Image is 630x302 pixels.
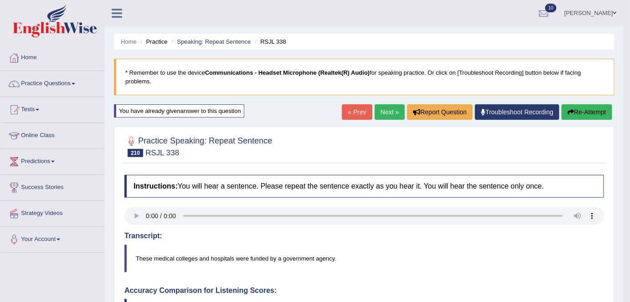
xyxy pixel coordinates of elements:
[145,148,179,157] small: RSJL 338
[562,104,612,120] button: Re-Attempt
[0,71,104,94] a: Practice Questions
[0,175,104,198] a: Success Stories
[0,97,104,120] a: Tests
[177,38,251,45] a: Speaking: Repeat Sentence
[205,69,370,76] b: Communications - Headset Microphone (Realtek(R) Audio)
[124,134,272,157] h2: Practice Speaking: Repeat Sentence
[475,104,559,120] a: Troubleshoot Recording
[0,149,104,172] a: Predictions
[0,227,104,250] a: Your Account
[114,104,244,118] div: You have already given answer to this question
[138,37,167,46] li: Practice
[124,245,604,272] blockquote: These medical colleges and hospitals were funded by a government agency.
[134,182,178,190] b: Instructions:
[342,104,372,120] a: « Prev
[375,104,405,120] a: Next »
[545,4,557,12] span: 10
[124,232,604,240] h4: Transcript:
[128,149,143,157] span: 210
[253,37,286,46] li: RSJL 338
[0,123,104,146] a: Online Class
[121,38,137,45] a: Home
[0,45,104,68] a: Home
[0,201,104,224] a: Strategy Videos
[407,104,473,120] button: Report Question
[114,59,615,95] blockquote: * Remember to use the device for speaking practice. Or click on [Troubleshoot Recording] button b...
[124,175,604,198] h4: You will hear a sentence. Please repeat the sentence exactly as you hear it. You will hear the se...
[124,287,604,295] h4: Accuracy Comparison for Listening Scores:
